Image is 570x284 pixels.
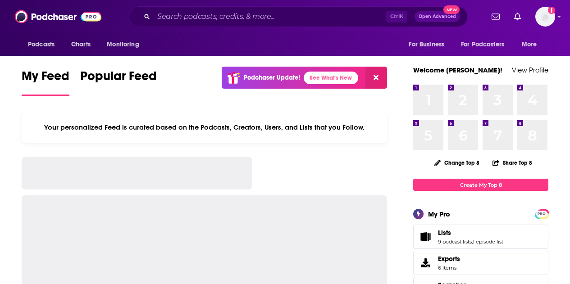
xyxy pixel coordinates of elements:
[473,239,503,245] a: 1 episode list
[511,9,524,24] a: Show notifications dropdown
[80,68,157,89] span: Popular Feed
[443,5,460,14] span: New
[438,255,460,263] span: Exports
[438,239,472,245] a: 9 podcast lists
[71,38,91,51] span: Charts
[22,68,69,89] span: My Feed
[413,66,502,74] a: Welcome [PERSON_NAME]!
[304,72,358,84] a: See What's New
[535,7,555,27] img: User Profile
[535,7,555,27] button: Show profile menu
[492,154,533,171] button: Share Top 8
[100,36,150,53] button: open menu
[472,239,473,245] span: ,
[428,210,450,218] div: My Pro
[461,38,504,51] span: For Podcasters
[386,11,407,23] span: Ctrl K
[416,230,434,243] a: Lists
[413,225,548,249] span: Lists
[80,68,157,96] a: Popular Feed
[419,14,456,19] span: Open Advanced
[535,7,555,27] span: Logged in as gabrielle.gantz
[415,11,460,22] button: Open AdvancedNew
[413,251,548,275] a: Exports
[15,8,101,25] img: Podchaser - Follow, Share and Rate Podcasts
[402,36,456,53] button: open menu
[429,157,485,168] button: Change Top 8
[438,265,460,271] span: 6 items
[413,179,548,191] a: Create My Top 8
[129,6,468,27] div: Search podcasts, credits, & more...
[438,229,503,237] a: Lists
[28,38,55,51] span: Podcasts
[22,36,66,53] button: open menu
[22,68,69,96] a: My Feed
[107,38,139,51] span: Monitoring
[515,36,548,53] button: open menu
[512,66,548,74] a: View Profile
[409,38,444,51] span: For Business
[22,112,387,143] div: Your personalized Feed is curated based on the Podcasts, Creators, Users, and Lists that you Follow.
[438,229,451,237] span: Lists
[536,210,547,217] a: PRO
[522,38,537,51] span: More
[154,9,386,24] input: Search podcasts, credits, & more...
[416,257,434,269] span: Exports
[455,36,517,53] button: open menu
[65,36,96,53] a: Charts
[244,74,300,81] p: Podchaser Update!
[548,7,555,14] svg: Add a profile image
[536,211,547,217] span: PRO
[488,9,503,24] a: Show notifications dropdown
